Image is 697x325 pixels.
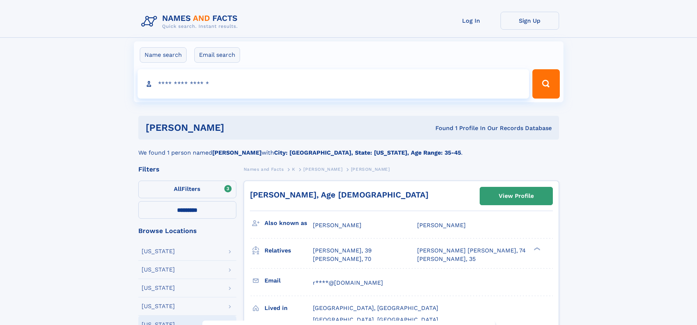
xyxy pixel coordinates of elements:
[330,124,552,132] div: Found 1 Profile In Our Records Database
[142,303,175,309] div: [US_STATE]
[138,228,236,234] div: Browse Locations
[138,69,529,99] input: search input
[417,222,466,229] span: [PERSON_NAME]
[138,12,244,32] img: Logo Names and Facts
[303,165,342,174] a: [PERSON_NAME]
[313,255,371,263] a: [PERSON_NAME], 70
[194,47,240,63] label: Email search
[417,247,526,255] a: [PERSON_NAME] [PERSON_NAME], 74
[265,302,313,314] h3: Lived in
[417,255,476,263] a: [PERSON_NAME], 35
[532,69,559,99] button: Search Button
[501,12,559,30] a: Sign Up
[142,285,175,291] div: [US_STATE]
[303,167,342,172] span: [PERSON_NAME]
[292,165,295,174] a: K
[138,181,236,198] label: Filters
[313,304,438,311] span: [GEOGRAPHIC_DATA], [GEOGRAPHIC_DATA]
[212,149,262,156] b: [PERSON_NAME]
[442,12,501,30] a: Log In
[142,267,175,273] div: [US_STATE]
[265,244,313,257] h3: Relatives
[142,248,175,254] div: [US_STATE]
[140,47,187,63] label: Name search
[499,188,534,204] div: View Profile
[313,316,438,323] span: [GEOGRAPHIC_DATA], [GEOGRAPHIC_DATA]
[138,140,559,157] div: We found 1 person named with .
[351,167,390,172] span: [PERSON_NAME]
[292,167,295,172] span: K
[146,123,330,132] h1: [PERSON_NAME]
[250,190,428,199] a: [PERSON_NAME], Age [DEMOGRAPHIC_DATA]
[244,165,284,174] a: Names and Facts
[265,274,313,287] h3: Email
[265,217,313,229] h3: Also known as
[274,149,461,156] b: City: [GEOGRAPHIC_DATA], State: [US_STATE], Age Range: 35-45
[138,166,236,173] div: Filters
[313,247,372,255] a: [PERSON_NAME], 39
[174,185,181,192] span: All
[313,222,361,229] span: [PERSON_NAME]
[532,247,541,251] div: ❯
[480,187,552,205] a: View Profile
